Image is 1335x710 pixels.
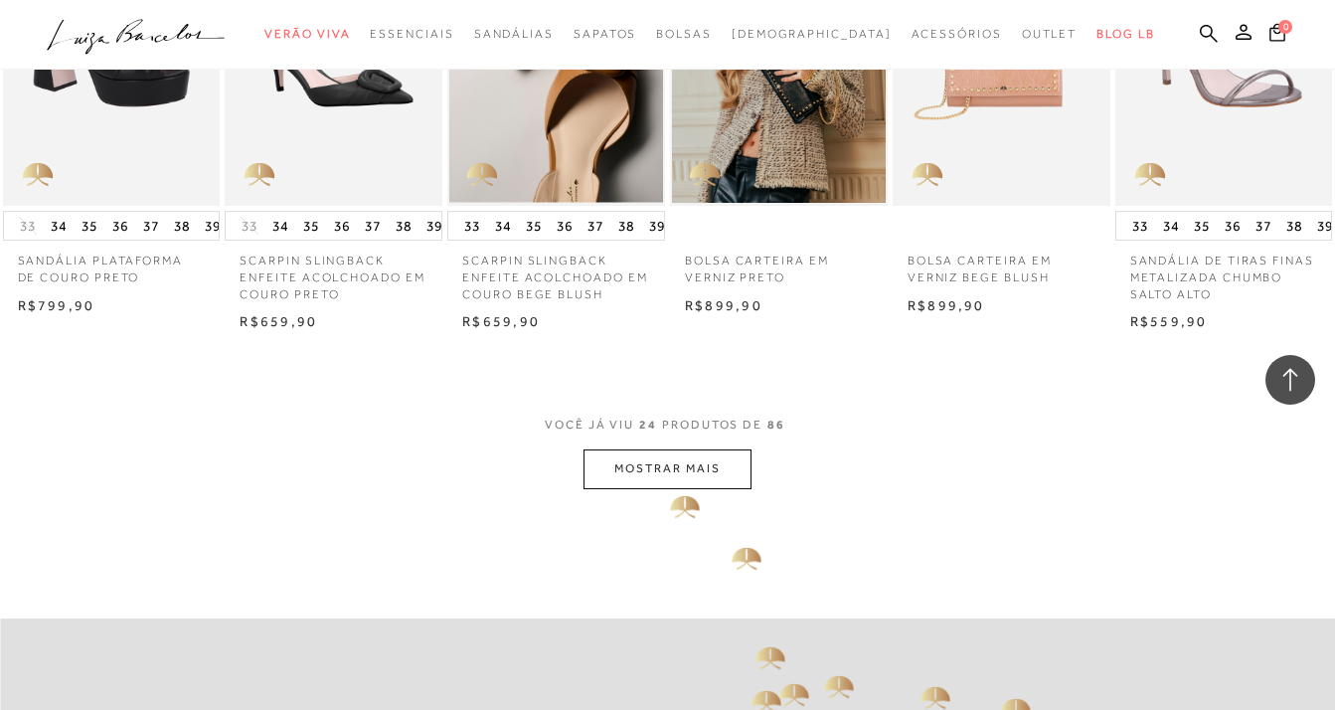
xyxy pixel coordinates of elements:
a: BOLSA CARTEIRA EM VERNIZ BEGE BLUSH [893,241,1110,286]
button: 34 [266,212,294,240]
button: 37 [1250,212,1277,240]
img: golden_caliandra_v6.png [1115,146,1185,206]
button: 34 [45,212,73,240]
span: R$559,90 [1130,313,1208,329]
img: golden_caliandra_v6.png [670,146,740,206]
span: 86 [767,418,785,432]
button: 36 [328,212,356,240]
a: categoryNavScreenReaderText [1022,16,1078,53]
a: categoryNavScreenReaderText [656,16,712,53]
button: 33 [458,212,486,240]
button: 33 [236,217,263,236]
a: categoryNavScreenReaderText [370,16,453,53]
button: 39 [199,212,227,240]
span: R$659,90 [240,313,317,329]
a: SCARPIN SLINGBACK ENFEITE ACOLCHOADO EM COURO PRETO [225,241,442,302]
span: Sandálias [474,27,554,41]
a: categoryNavScreenReaderText [912,16,1002,53]
img: golden_caliandra_v6.png [225,146,294,206]
button: 39 [643,212,671,240]
a: BLOG LB [1096,16,1154,53]
button: 35 [1188,212,1216,240]
button: 34 [1157,212,1185,240]
a: BOLSA CARTEIRA EM VERNIZ PRETO [670,241,888,286]
span: Essenciais [370,27,453,41]
a: SANDÁLIA DE TIRAS FINAS METALIZADA CHUMBO SALTO ALTO [1115,241,1333,302]
img: golden_caliandra_v6.png [3,146,73,206]
span: BLOG LB [1096,27,1154,41]
a: noSubCategoriesText [732,16,892,53]
button: 33 [14,217,42,236]
button: 37 [137,212,165,240]
a: categoryNavScreenReaderText [474,16,554,53]
span: R$899,90 [908,297,985,313]
button: 38 [390,212,417,240]
span: Verão Viva [264,27,350,41]
button: 35 [76,212,103,240]
img: golden_caliandra_v6.png [893,146,962,206]
button: 36 [551,212,579,240]
span: R$659,90 [462,313,540,329]
button: 37 [359,212,387,240]
button: 37 [582,212,609,240]
span: [DEMOGRAPHIC_DATA] [732,27,892,41]
button: 39 [420,212,448,240]
span: R$899,90 [685,297,762,313]
a: categoryNavScreenReaderText [264,16,350,53]
button: 35 [520,212,548,240]
span: Sapatos [574,27,636,41]
button: 36 [106,212,134,240]
span: Acessórios [912,27,1002,41]
button: 33 [1126,212,1154,240]
span: 24 [639,418,657,432]
span: 0 [1278,20,1292,34]
span: Bolsas [656,27,712,41]
button: 36 [1219,212,1247,240]
button: 38 [1280,212,1308,240]
span: Outlet [1022,27,1078,41]
button: 38 [612,212,640,240]
span: R$799,90 [18,297,95,313]
button: 38 [168,212,196,240]
button: 34 [489,212,517,240]
button: MOSTRAR MAIS [584,449,751,488]
img: golden_caliandra_v6.png [447,146,517,206]
span: VOCÊ JÁ VIU PRODUTOS DE [545,418,790,432]
a: SCARPIN SLINGBACK ENFEITE ACOLCHOADO EM COURO BEGE BLUSH [447,241,665,302]
button: 35 [297,212,325,240]
a: categoryNavScreenReaderText [574,16,636,53]
button: 0 [1263,22,1291,49]
a: SANDÁLIA PLATAFORMA DE COURO PRETO [3,241,221,286]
